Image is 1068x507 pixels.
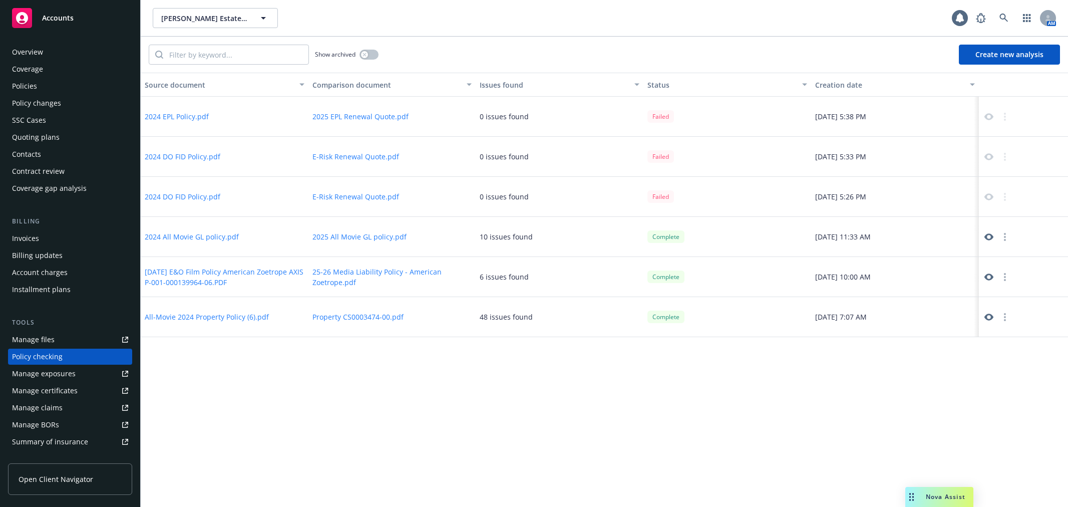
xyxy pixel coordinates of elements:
div: Manage exposures [12,366,76,382]
a: Policies [8,78,132,94]
button: Source document [141,73,308,97]
div: [DATE] 10:00 AM [811,257,979,297]
div: Complete [647,311,684,323]
button: Creation date [811,73,979,97]
div: [DATE] 5:33 PM [811,137,979,177]
div: Failed [647,150,674,163]
div: Failed [647,190,674,203]
button: 2024 EPL Policy.pdf [145,111,209,122]
div: Policy checking [12,349,63,365]
div: Manage certificates [12,383,78,399]
a: Coverage gap analysis [8,180,132,196]
a: Accounts [8,4,132,32]
div: 0 issues found [480,151,529,162]
a: Contacts [8,146,132,162]
a: Invoices [8,230,132,246]
a: Manage exposures [8,366,132,382]
div: [DATE] 5:38 PM [811,97,979,137]
div: Invoices [12,230,39,246]
div: Complete [647,230,684,243]
div: Tools [8,318,132,328]
button: 2024 All Movie GL policy.pdf [145,231,239,242]
a: Quoting plans [8,129,132,145]
button: 25-26 Media Liability Policy - American Zoetrope.pdf [312,267,472,288]
div: Manage BORs [12,417,59,433]
button: 2024 DO FID Policy.pdf [145,191,220,202]
div: Billing updates [12,247,63,264]
div: Overview [12,44,43,60]
div: [DATE] 7:07 AM [811,297,979,337]
a: Installment plans [8,282,132,298]
div: [DATE] 5:26 PM [811,177,979,217]
div: Billing [8,216,132,226]
div: Contract review [12,163,65,179]
a: Manage BORs [8,417,132,433]
button: 2024 DO FID Policy.pdf [145,151,220,162]
div: Summary of insurance [12,434,88,450]
div: 0 issues found [480,111,529,122]
button: [PERSON_NAME] Estate Winery, Inc. [153,8,278,28]
button: Create new analysis [959,45,1060,65]
a: Switch app [1017,8,1037,28]
div: Coverage [12,61,43,77]
div: Installment plans [12,282,71,298]
button: [DATE] E&O Film Policy American Zoetrope AXIS P-001-000139964-06.PDF [145,267,304,288]
div: Drag to move [905,487,918,507]
div: Source document [145,80,293,90]
div: Comparison document [312,80,461,90]
a: Policy checking [8,349,132,365]
svg: Search [155,51,163,59]
div: Status [647,80,796,90]
div: Issues found [480,80,628,90]
button: Issues found [476,73,643,97]
a: Manage files [8,332,132,348]
div: Contacts [12,146,41,162]
div: Creation date [815,80,964,90]
a: Account charges [8,265,132,281]
button: 2025 EPL Renewal Quote.pdf [312,111,409,122]
a: Manage claims [8,400,132,416]
div: Coverage gap analysis [12,180,87,196]
div: Quoting plans [12,129,60,145]
div: 10 issues found [480,231,533,242]
button: 2025 All Movie GL policy.pdf [312,231,407,242]
a: Manage certificates [8,383,132,399]
a: Contract review [8,163,132,179]
a: Report a Bug [971,8,991,28]
div: Manage claims [12,400,63,416]
button: Nova Assist [905,487,973,507]
a: Policy changes [8,95,132,111]
button: Status [643,73,811,97]
span: Open Client Navigator [19,474,93,484]
button: E-Risk Renewal Quote.pdf [312,151,399,162]
div: 6 issues found [480,272,529,282]
a: SSC Cases [8,112,132,128]
a: Coverage [8,61,132,77]
span: Nova Assist [926,492,965,501]
a: Policy AI ingestions [8,451,132,467]
div: [DATE] 11:33 AM [811,217,979,257]
div: Policies [12,78,37,94]
button: E-Risk Renewal Quote.pdf [312,191,399,202]
a: Overview [8,44,132,60]
span: Accounts [42,14,74,22]
div: Policy changes [12,95,61,111]
span: [PERSON_NAME] Estate Winery, Inc. [161,13,248,24]
a: Search [994,8,1014,28]
a: Summary of insurance [8,434,132,450]
div: SSC Cases [12,112,46,128]
input: Filter by keyword... [163,45,308,64]
a: Billing updates [8,247,132,264]
div: Policy AI ingestions [12,451,76,467]
div: 0 issues found [480,191,529,202]
div: Failed [647,110,674,123]
span: Show archived [315,50,355,59]
div: Account charges [12,265,68,281]
button: Property CS0003474-00.pdf [312,312,404,322]
div: Complete [647,271,684,283]
button: All-Movie 2024 Property Policy (6).pdf [145,312,269,322]
button: Comparison document [308,73,476,97]
div: 48 issues found [480,312,533,322]
div: Manage files [12,332,55,348]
